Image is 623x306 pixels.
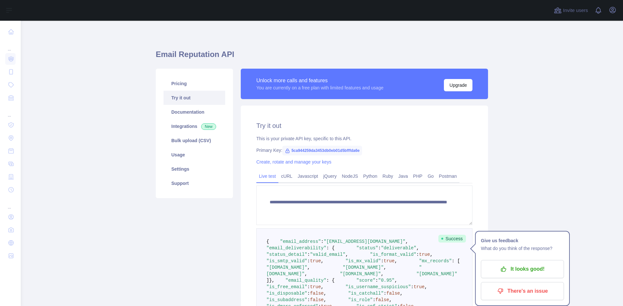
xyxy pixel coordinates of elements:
span: : [307,291,310,296]
span: : { [326,245,335,251]
button: It looks good! [481,260,564,278]
a: Pricing [164,76,225,91]
span: , [389,297,392,302]
span: "[EMAIL_ADDRESS][DOMAIN_NAME]" [324,239,405,244]
span: "is_role" [348,297,373,302]
span: , [395,258,397,264]
span: : [307,284,310,289]
span: false [386,291,400,296]
span: }, [269,278,275,283]
span: "is_smtp_valid" [266,258,307,264]
a: Javascript [295,171,321,181]
span: "score" [356,278,375,283]
div: ... [5,197,16,210]
a: cURL [278,171,295,181]
span: , [424,284,427,289]
button: Upgrade [444,79,472,91]
a: Go [425,171,436,181]
span: , [416,245,419,251]
a: Settings [164,162,225,176]
p: It looks good! [486,264,559,275]
span: "status_detail" [266,252,307,257]
span: true [414,284,425,289]
span: true [384,258,395,264]
span: "is_subaddress" [266,297,307,302]
span: "[DOMAIN_NAME]" [266,265,307,270]
span: "[DOMAIN_NAME]" [416,271,457,277]
span: : [384,291,386,296]
button: Invite users [553,5,589,16]
span: , [321,258,324,264]
span: "[DOMAIN_NAME]" [340,271,381,277]
span: : [307,252,310,257]
span: , [406,239,408,244]
span: 5ca944259da3453db0eb01d5bfffda6e [282,146,362,155]
span: Success [438,235,466,243]
span: "is_mx_valid" [346,258,381,264]
span: , [321,284,324,289]
a: Python [360,171,380,181]
span: false [310,291,324,296]
span: { [266,239,269,244]
span: : [307,297,310,302]
span: "email_address" [280,239,321,244]
div: This is your private API key, specific to this API. [256,135,472,142]
a: NodeJS [339,171,360,181]
span: true [310,258,321,264]
span: "email_deliverability" [266,245,326,251]
span: , [381,271,384,277]
span: "status" [356,245,378,251]
a: Integrations New [164,119,225,133]
span: "is_username_suspicious" [346,284,411,289]
a: Try it out [164,91,225,105]
h2: Try it out [256,121,472,130]
p: What do you think of the response? [481,244,564,252]
span: , [307,265,310,270]
span: "[DOMAIN_NAME]" [343,265,384,270]
span: "is_format_valid" [370,252,416,257]
span: "is_disposable" [266,291,307,296]
h1: Give us feedback [481,237,564,244]
a: Java [396,171,411,181]
span: : [321,239,324,244]
span: "is_free_email" [266,284,307,289]
a: Usage [164,148,225,162]
h1: Email Reputation API [156,49,488,65]
span: , [346,252,348,257]
a: Ruby [380,171,396,181]
span: : [416,252,419,257]
div: ... [5,105,16,118]
div: Primary Key: [256,147,472,153]
a: PHP [410,171,425,181]
span: : [411,284,413,289]
span: ] [266,278,269,283]
a: jQuery [321,171,339,181]
a: Postman [436,171,459,181]
span: : [375,278,378,283]
span: , [395,278,397,283]
span: Invite users [563,7,588,14]
span: : [307,258,310,264]
a: Documentation [164,105,225,119]
span: "is_catchall" [348,291,384,296]
span: true [310,284,321,289]
span: "email_quality" [286,278,326,283]
span: New [201,123,216,130]
a: Create, rotate and manage your keys [256,159,331,164]
span: "valid_email" [310,252,345,257]
span: , [430,252,433,257]
div: ... [5,39,16,52]
span: false [375,297,389,302]
span: , [324,297,326,302]
span: true [419,252,430,257]
div: You are currently on a free plan with limited features and usage [256,85,384,91]
a: Support [164,176,225,190]
span: , [324,291,326,296]
a: Live test [256,171,278,181]
div: Unlock more calls and features [256,77,384,85]
span: "0.95" [378,278,395,283]
span: false [310,297,324,302]
span: : [ [452,258,460,264]
span: "mx_records" [419,258,452,264]
span: , [305,271,307,277]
